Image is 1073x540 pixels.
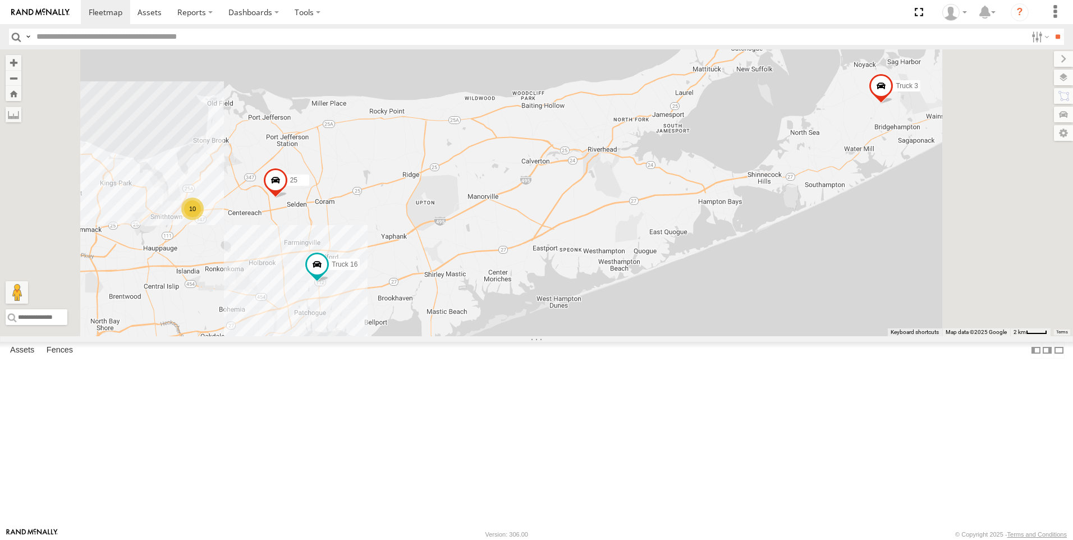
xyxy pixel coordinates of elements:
label: Search Filter Options [1027,29,1051,45]
div: Barbara Muller [938,4,971,21]
button: Zoom Home [6,86,21,101]
label: Search Query [24,29,33,45]
i: ? [1011,3,1029,21]
button: Map Scale: 2 km per 34 pixels [1010,328,1051,336]
label: Map Settings [1054,125,1073,141]
img: rand-logo.svg [11,8,70,16]
span: 25 [290,176,297,184]
a: Terms and Conditions [1007,531,1067,538]
button: Zoom out [6,70,21,86]
button: Drag Pegman onto the map to open Street View [6,281,28,304]
button: Keyboard shortcuts [891,328,939,336]
label: Assets [4,342,40,358]
span: Map data ©2025 Google [946,329,1007,335]
button: Zoom in [6,55,21,70]
div: © Copyright 2025 - [955,531,1067,538]
span: 2 km [1014,329,1026,335]
div: 10 [181,198,204,220]
label: Dock Summary Table to the Left [1030,342,1042,358]
a: Visit our Website [6,529,58,540]
label: Fences [41,342,79,358]
span: Truck 16 [332,260,357,268]
a: Terms (opens in new tab) [1056,330,1068,335]
label: Dock Summary Table to the Right [1042,342,1053,358]
label: Measure [6,107,21,122]
label: Hide Summary Table [1053,342,1065,358]
div: Version: 306.00 [485,531,528,538]
span: Truck 3 [896,81,918,89]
